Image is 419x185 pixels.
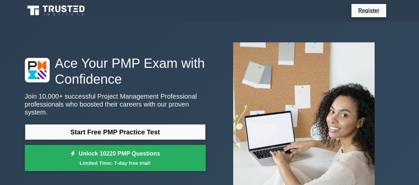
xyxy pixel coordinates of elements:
a: Unlock 10220 PMP QuestionsLimited Time: 7-day free trial! [25,145,206,171]
a: Register [354,6,383,15]
h1: Ace Your PMP Exam with Confidence [25,55,206,87]
a: Start Free PMP Practice Test [25,124,206,140]
small: Limited Time: 7-day free trial! [33,159,197,167]
p: Join 10,000+ successful Project Management Professional professionals who boosted their careers w... [25,92,206,116]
